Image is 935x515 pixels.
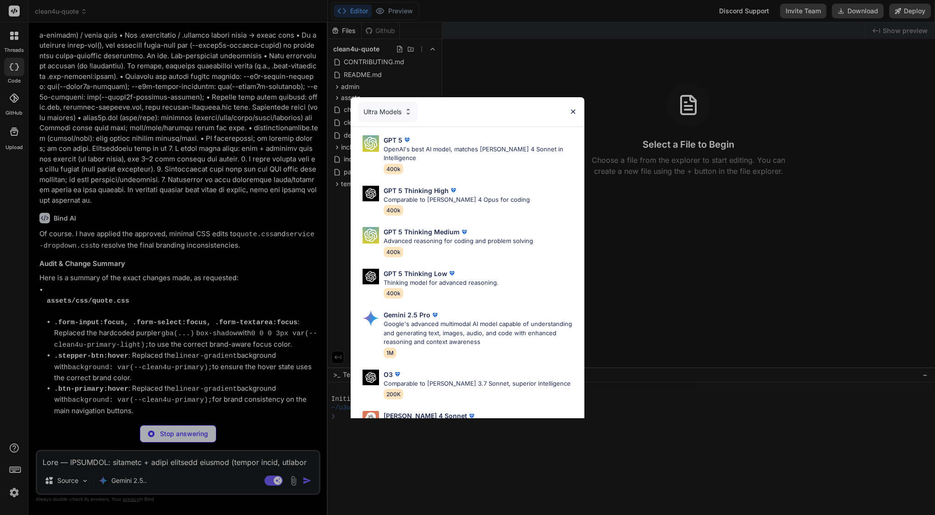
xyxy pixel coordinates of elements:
p: OpenAI's best AI model, matches [PERSON_NAME] 4 Sonnet in Intelligence [384,145,577,163]
p: Gemini 2.5 Pro [384,310,430,320]
p: Advanced reasoning for coding and problem solving [384,237,533,246]
img: premium [449,186,458,195]
p: O3 [384,370,393,379]
p: [PERSON_NAME] 4 Sonnet [384,411,467,421]
img: close [569,108,577,116]
img: premium [467,411,476,421]
div: Ultra Models [358,102,418,122]
p: GPT 5 Thinking High [384,186,449,195]
span: 1M [384,348,396,358]
img: premium [430,310,440,320]
img: Pick Models [363,135,379,152]
img: premium [460,227,469,237]
span: 400k [384,288,403,299]
img: Pick Models [363,411,379,427]
img: Pick Models [363,269,379,285]
span: 400k [384,247,403,257]
span: 400k [384,205,403,216]
img: premium [393,370,402,379]
span: 200K [384,389,403,399]
img: Pick Models [404,108,412,116]
img: Pick Models [363,310,379,327]
p: Comparable to [PERSON_NAME] 3.7 Sonnet, superior intelligence [384,379,571,388]
p: GPT 5 Thinking Medium [384,227,460,237]
img: Pick Models [363,370,379,386]
p: Thinking model for advanced reasoning. [384,278,499,288]
span: 400k [384,164,403,174]
p: GPT 5 Thinking Low [384,269,447,278]
img: Pick Models [363,227,379,244]
p: GPT 5 [384,135,402,145]
p: Google's advanced multimodal AI model capable of understanding and generating text, images, audio... [384,320,577,347]
img: premium [402,135,412,144]
img: Pick Models [363,186,379,202]
p: Comparable to [PERSON_NAME] 4 Opus for coding [384,195,530,205]
img: premium [447,269,456,278]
